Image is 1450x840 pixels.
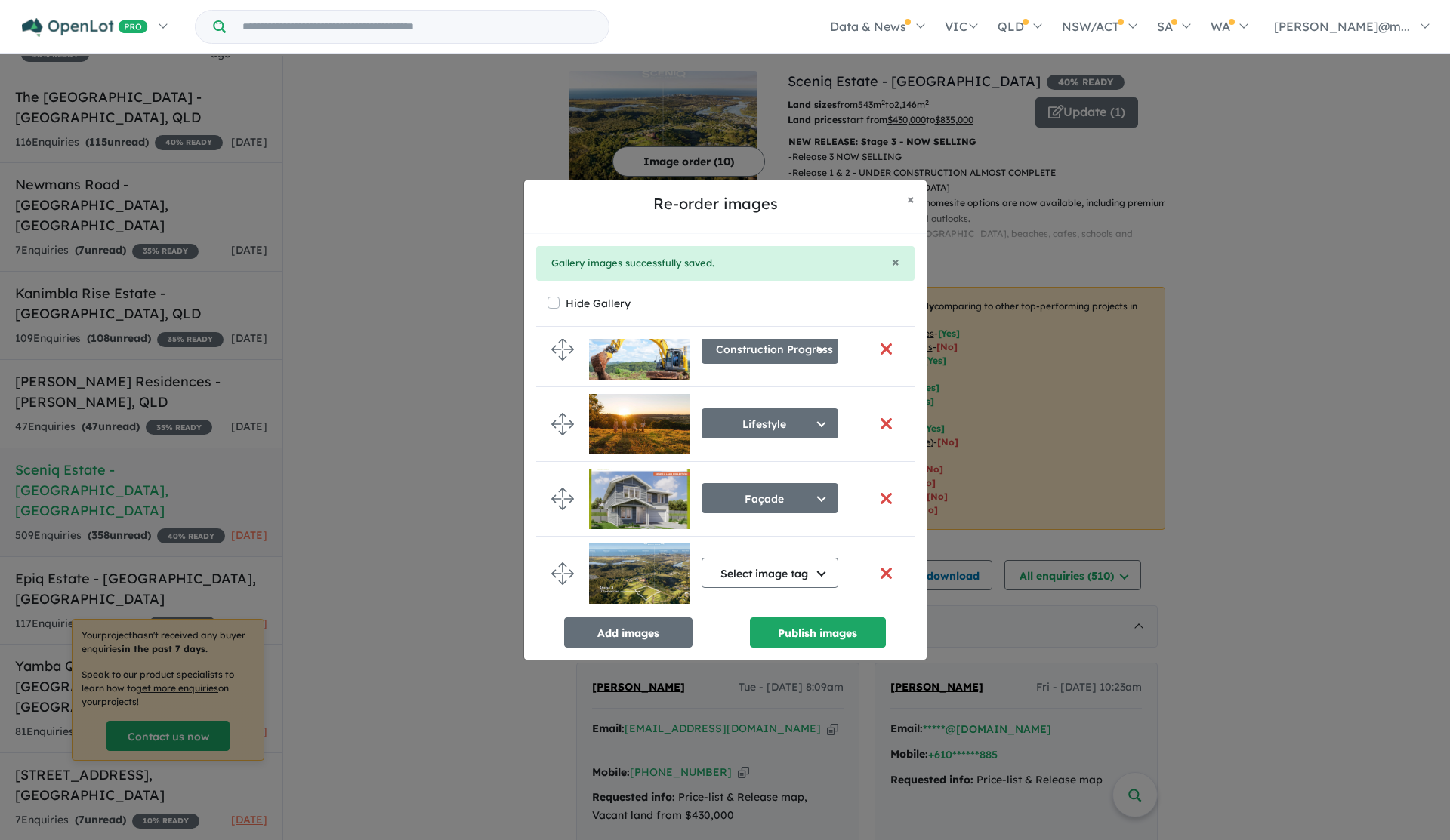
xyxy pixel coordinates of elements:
img: Sceniq%20Estate%20-%20Bilambil%20Heights%20Lifestyle.jpeg [589,394,690,454]
button: Select image tag [702,558,838,588]
h5: Re-order images [536,192,895,215]
button: Close [892,255,899,269]
span: [PERSON_NAME]@m... [1274,19,1410,34]
img: Openlot PRO Logo White [22,18,148,37]
div: Gallery images successfully saved. [551,255,899,272]
button: Publish images [750,617,886,648]
input: Try estate name, suburb, builder or developer [229,11,606,43]
button: Construction Progress [702,334,838,364]
img: drag.svg [551,413,574,435]
img: drag.svg [551,488,574,510]
img: Sceniq%20Estate%20-%20Bilambil%20Heights___1758582332.jpg [589,543,690,604]
img: Sceniq%20Estate%20-%20Bilambil%20Heights___1720401546.jpg [589,469,690,529]
button: Lifestyle [702,408,838,438]
button: Add images [564,617,693,648]
span: × [907,190,915,208]
label: Hide Gallery [566,293,631,314]
span: × [892,253,899,270]
button: Façade [702,483,838,513]
img: drag.svg [551,562,574,585]
img: drag.svg [551,338,574,361]
img: Sceniq%20Estate%20-%20Bilambil%20Heights___1709776749.jpg [589,319,690,380]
